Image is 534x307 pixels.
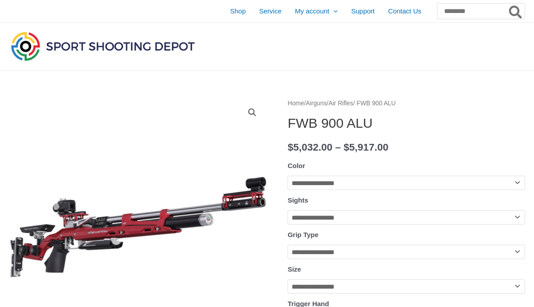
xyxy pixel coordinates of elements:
[288,265,301,273] label: Size
[288,100,304,107] a: Home
[288,162,305,169] label: Color
[288,196,308,204] label: Sights
[343,142,349,153] span: $
[335,142,341,153] span: –
[9,30,197,63] img: Sport Shooting Depot
[328,100,353,107] a: Air Rifles
[288,231,318,238] label: Grip Type
[343,142,388,153] bdi: 5,917.00
[507,4,525,19] button: Search
[288,115,525,131] h1: FWB 900 ALU
[288,98,525,109] nav: Breadcrumb
[288,142,332,153] bdi: 5,032.00
[288,142,293,153] span: $
[306,100,327,107] a: Airguns
[244,104,260,121] a: View full-screen image gallery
